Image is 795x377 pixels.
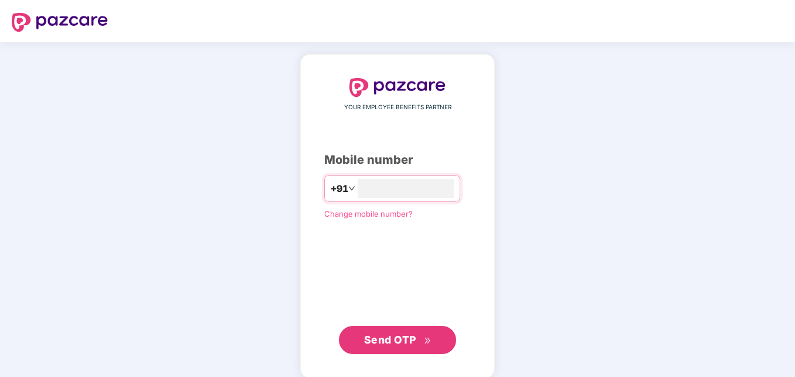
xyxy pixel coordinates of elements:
[349,78,446,97] img: logo
[344,103,451,112] span: YOUR EMPLOYEE BENEFITS PARTNER
[424,337,432,345] span: double-right
[12,13,108,32] img: logo
[324,151,471,169] div: Mobile number
[339,326,456,354] button: Send OTPdouble-right
[324,209,413,218] a: Change mobile number?
[364,334,416,346] span: Send OTP
[348,185,355,192] span: down
[331,181,348,196] span: +91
